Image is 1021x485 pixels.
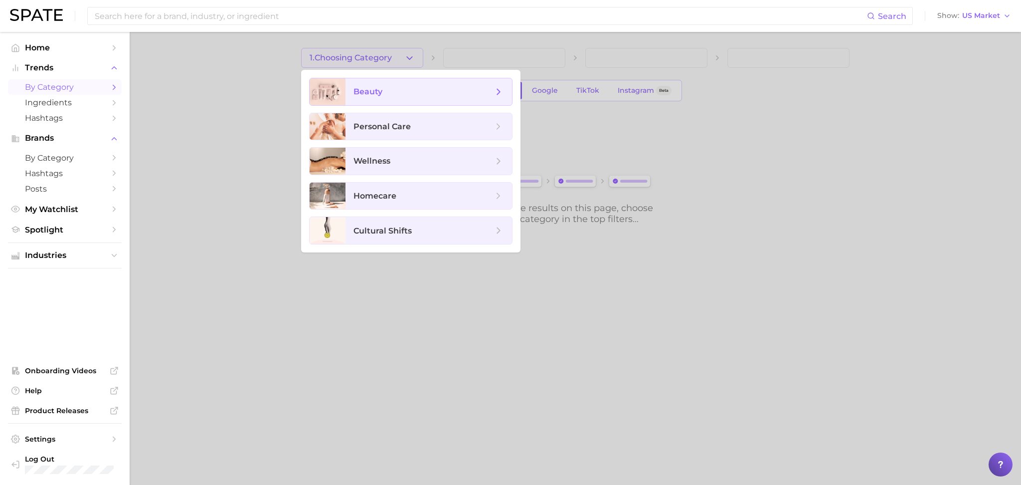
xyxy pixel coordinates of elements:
span: beauty [353,87,382,96]
a: Help [8,383,122,398]
a: Log out. Currently logged in with e-mail bdobbins@ambi.com. [8,452,122,477]
span: Hashtags [25,113,105,123]
a: Hashtags [8,166,122,181]
span: personal care [353,122,411,131]
span: Onboarding Videos [25,366,105,375]
span: Help [25,386,105,395]
a: Ingredients [8,95,122,110]
span: US Market [962,13,1000,18]
button: Industries [8,248,122,263]
button: Brands [8,131,122,146]
span: homecare [353,191,396,201]
span: by Category [25,82,105,92]
span: Industries [25,251,105,260]
ul: 1.Choosing Category [301,70,520,252]
img: SPATE [10,9,63,21]
span: by Category [25,153,105,163]
button: ShowUS Market [935,9,1014,22]
input: Search here for a brand, industry, or ingredient [94,7,867,24]
a: by Category [8,150,122,166]
span: Product Releases [25,406,105,415]
a: Spotlight [8,222,122,238]
span: My Watchlist [25,205,105,214]
span: Settings [25,435,105,444]
span: wellness [353,156,390,166]
span: Trends [25,63,105,72]
span: Spotlight [25,225,105,235]
a: Posts [8,181,122,197]
span: Search [878,11,906,21]
span: Posts [25,184,105,194]
a: Hashtags [8,110,122,126]
a: Home [8,40,122,55]
a: by Category [8,79,122,95]
span: Home [25,43,105,52]
span: Show [937,13,959,18]
span: Hashtags [25,169,105,178]
a: Product Releases [8,403,122,418]
span: Log Out [25,455,114,464]
span: cultural shifts [353,226,412,236]
span: Brands [25,134,105,143]
a: Settings [8,432,122,447]
a: Onboarding Videos [8,363,122,378]
button: Trends [8,60,122,75]
span: Ingredients [25,98,105,107]
a: My Watchlist [8,202,122,217]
